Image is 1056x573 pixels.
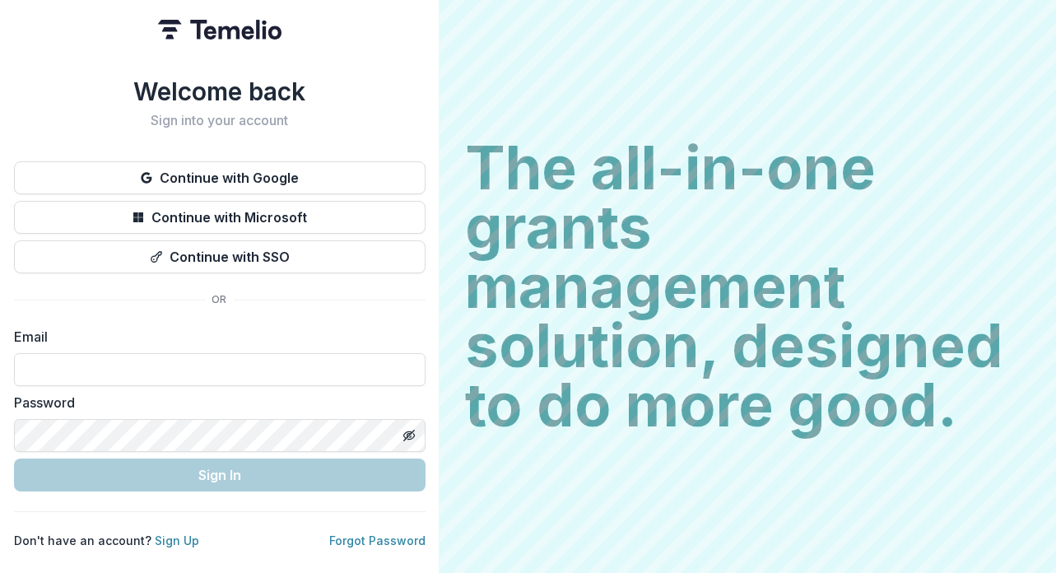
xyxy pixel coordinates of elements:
[158,20,281,40] img: Temelio
[155,533,199,547] a: Sign Up
[14,327,416,347] label: Email
[396,422,422,449] button: Toggle password visibility
[14,113,426,128] h2: Sign into your account
[14,77,426,106] h1: Welcome back
[14,532,199,549] p: Don't have an account?
[329,533,426,547] a: Forgot Password
[14,201,426,234] button: Continue with Microsoft
[14,393,416,412] label: Password
[14,161,426,194] button: Continue with Google
[14,459,426,491] button: Sign In
[14,240,426,273] button: Continue with SSO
